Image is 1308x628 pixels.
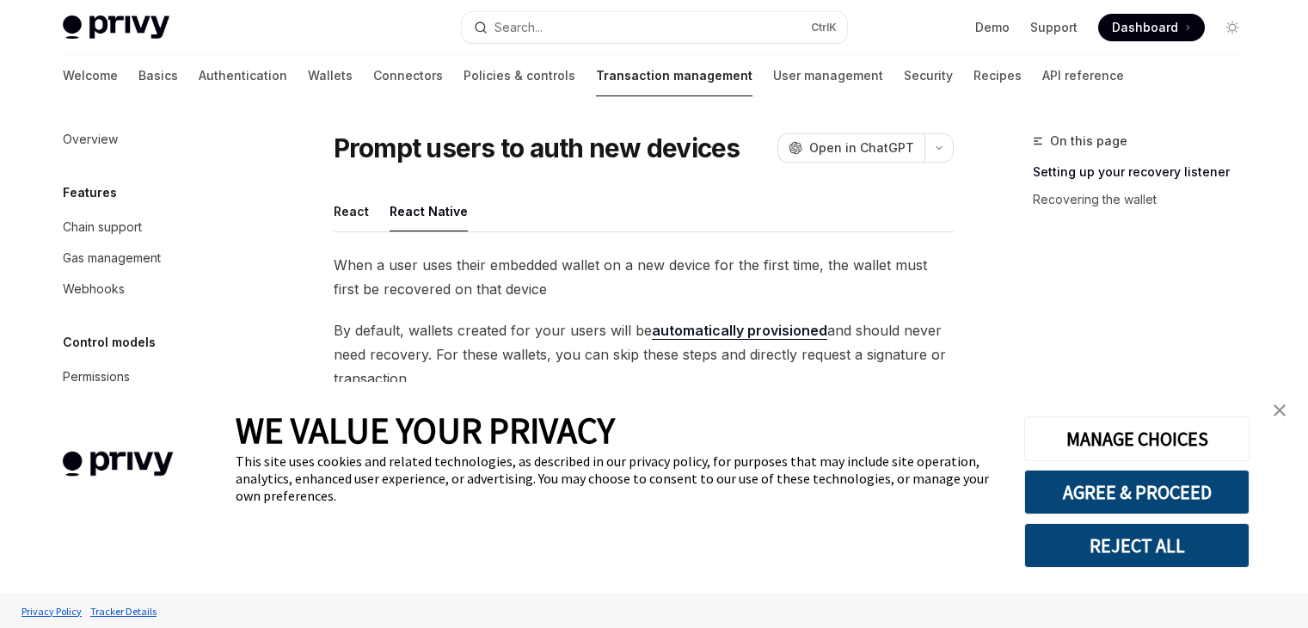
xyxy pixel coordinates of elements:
a: Demo [975,19,1010,36]
a: Basics [138,55,178,96]
button: MANAGE CHOICES [1024,416,1250,461]
div: Webhooks [63,279,125,299]
div: Permissions [63,366,130,387]
h5: Control models [63,332,156,353]
span: By default, wallets created for your users will be and should never need recovery. For these wall... [334,318,954,391]
a: Welcome [63,55,118,96]
a: Authentication [199,55,287,96]
a: close banner [1262,393,1297,428]
a: API reference [1042,55,1124,96]
span: On this page [1050,131,1127,151]
div: Chain support [63,217,142,237]
img: close banner [1274,404,1286,416]
a: Dashboard [1098,14,1205,41]
a: Connectors [373,55,443,96]
button: REJECT ALL [1024,523,1250,568]
a: Policies & controls [464,55,575,96]
button: Open in ChatGPT [777,133,924,163]
a: Chain support [49,212,269,243]
a: Security [904,55,953,96]
h1: Prompt users to auth new devices [334,132,740,163]
span: Open in ChatGPT [809,139,914,157]
span: When a user uses their embedded wallet on a new device for the first time, the wallet must first ... [334,253,954,301]
div: Gas management [63,248,161,268]
img: company logo [26,427,210,502]
button: Toggle dark mode [1219,14,1246,41]
h5: Features [63,182,117,203]
div: Overview [63,129,118,150]
a: Setting up your recovery listener [1033,158,1260,186]
a: Recipes [973,55,1022,96]
span: Ctrl K [811,21,837,34]
a: Support [1030,19,1078,36]
button: AGREE & PROCEED [1024,470,1250,514]
a: Wallets [308,55,353,96]
a: Transaction management [596,55,752,96]
a: Recovering the wallet [1033,186,1260,213]
a: Tracker Details [86,596,161,626]
a: Permissions [49,361,269,392]
button: React [334,191,369,231]
a: Privacy Policy [17,596,86,626]
button: Search...CtrlK [462,12,847,43]
a: automatically provisioned [652,322,827,340]
a: Webhooks [49,274,269,305]
a: User management [773,55,883,96]
a: Overview [49,124,269,155]
img: light logo [63,15,169,40]
button: React Native [390,191,468,231]
div: This site uses cookies and related technologies, as described in our privacy policy, for purposes... [236,453,998,504]
a: Gas management [49,243,269,274]
span: WE VALUE YOUR PRIVACY [236,408,615,453]
span: Dashboard [1112,19,1178,36]
div: Search... [494,17,543,38]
